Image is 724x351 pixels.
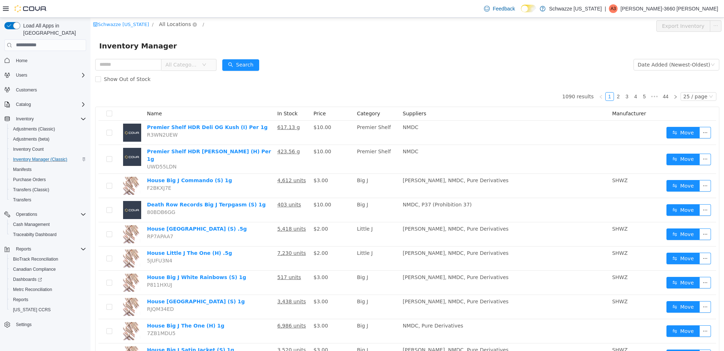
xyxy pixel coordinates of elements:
td: Little J [264,229,310,253]
u: 3,520 units [187,329,215,335]
button: icon: swapMove [576,187,609,198]
span: [PERSON_NAME], NMDC, Pure Derivatives [312,281,418,287]
span: $3.00 [223,305,237,311]
span: RP7APAA7 [56,216,83,222]
a: Transfers [10,196,34,204]
span: $10.00 [223,107,241,112]
button: Adjustments (Classic) [7,124,89,134]
img: Premier Shelf HDR Deli OG Kush (I) Per 1g placeholder [33,106,51,124]
span: $2.00 [223,208,237,214]
button: Settings [1,319,89,330]
li: Previous Page [506,74,515,83]
button: icon: swapMove [576,235,609,247]
span: Feedback [493,5,515,12]
a: Transfers (Classic) [10,185,52,194]
a: Metrc Reconciliation [10,285,55,294]
button: icon: searchSearch [132,42,169,53]
a: 1 [515,75,523,83]
span: Home [16,58,28,64]
a: Adjustments (beta) [10,135,52,144]
span: [PERSON_NAME], NMDC, Pure Derivatives [312,329,418,335]
img: House Big J Trap Island (S) 1g hero shot [33,280,51,298]
button: Metrc Reconciliation [7,284,89,295]
span: Traceabilty Dashboard [10,230,86,239]
i: icon: left [508,77,513,81]
span: UWD55LDN [56,146,86,152]
button: icon: ellipsis [609,332,620,343]
img: Death Row Records Big J Terpgasm (S) 1g placeholder [33,183,51,201]
img: Premier Shelf HDR Deli Bananaconda (H) Per 1g placeholder [33,130,51,148]
a: House Little J The One (H) .5g [56,232,142,238]
button: icon: swapMove [576,332,609,343]
button: Inventory Manager (Classic) [7,154,89,164]
input: Dark Mode [521,5,536,12]
span: Purchase Orders [13,177,46,183]
li: 2 [523,74,532,83]
i: icon: down [620,45,624,50]
span: Users [13,71,86,80]
button: Operations [1,209,89,219]
span: NMDC [312,107,328,112]
span: Metrc Reconciliation [13,287,52,292]
span: Transfers [13,197,31,203]
span: All Locations [68,3,100,10]
img: House Big J The One (H) 1g hero shot [33,304,51,322]
button: Inventory [13,115,37,123]
td: Big J [264,156,310,180]
span: Operations [16,211,37,217]
u: 3,438 units [187,281,215,287]
span: Settings [13,320,86,329]
a: Dashboards [7,274,89,284]
span: [PERSON_NAME], NMDC, Pure Derivatives [312,257,418,262]
a: Dashboards [10,275,45,284]
i: icon: shop [3,4,7,9]
span: Metrc Reconciliation [10,285,86,294]
button: icon: swapMove [576,162,609,174]
button: icon: ellipsis [609,308,620,319]
li: 44 [570,74,581,83]
span: Suppliers [312,93,336,99]
span: Show Out of Stock [10,59,63,64]
u: 517 units [187,257,211,262]
i: icon: right [583,77,587,81]
span: Manifests [10,165,86,174]
span: $10.00 [223,131,241,137]
span: R3WN2UEW [56,114,87,120]
span: [PERSON_NAME], NMDC, Pure Derivatives [312,160,418,166]
p: [PERSON_NAME]-3660 [PERSON_NAME] [620,4,718,13]
span: Manufacturer [522,93,556,99]
a: House [GEOGRAPHIC_DATA] (S) .5g [56,208,156,214]
span: / [62,4,63,9]
button: [US_STATE] CCRS [7,305,89,315]
nav: Complex example [4,52,86,349]
u: 7,230 units [187,232,215,238]
a: Cash Management [10,220,52,229]
a: Canadian Compliance [10,265,59,274]
span: Catalog [16,102,31,107]
button: Reports [1,244,89,254]
span: Dashboards [10,275,86,284]
a: House Big J The One (H) 1g [56,305,134,311]
button: icon: ellipsis [619,3,631,14]
span: Price [223,93,235,99]
u: 5,418 units [187,208,215,214]
td: Big J [264,277,310,301]
span: Canadian Compliance [10,265,86,274]
td: Big J [264,326,310,350]
span: P811HXUJ [56,264,82,270]
span: Reports [13,297,28,303]
span: Reports [10,295,86,304]
a: Inventory Manager (Classic) [10,155,70,164]
span: Inventory Count [10,145,86,154]
span: $3.00 [223,329,237,335]
span: Transfers [10,196,86,204]
button: icon: ellipsis [609,235,620,247]
button: Export Inventory [566,3,620,14]
u: 6,986 units [187,305,215,311]
span: Customers [16,87,37,93]
span: Canadian Compliance [13,266,56,272]
span: SHWZ [522,208,537,214]
span: F2BKXJ7E [56,167,81,173]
